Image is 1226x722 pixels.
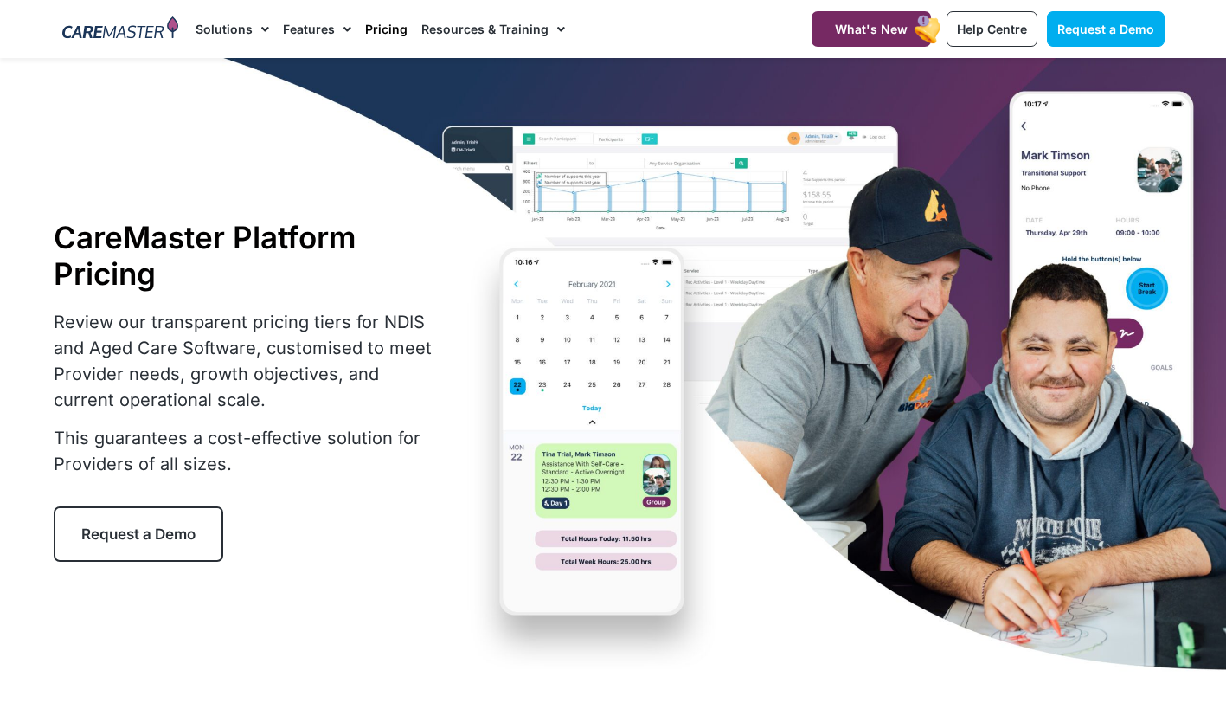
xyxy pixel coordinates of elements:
a: Request a Demo [54,506,223,562]
h1: CareMaster Platform Pricing [54,219,443,292]
img: CareMaster Logo [62,16,179,42]
a: Help Centre [947,11,1037,47]
span: What's New [835,22,908,36]
p: Review our transparent pricing tiers for NDIS and Aged Care Software, customised to meet Provider... [54,309,443,413]
a: Request a Demo [1047,11,1165,47]
a: What's New [812,11,931,47]
span: Request a Demo [1057,22,1154,36]
p: This guarantees a cost-effective solution for Providers of all sizes. [54,425,443,477]
span: Help Centre [957,22,1027,36]
span: Request a Demo [81,525,196,543]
